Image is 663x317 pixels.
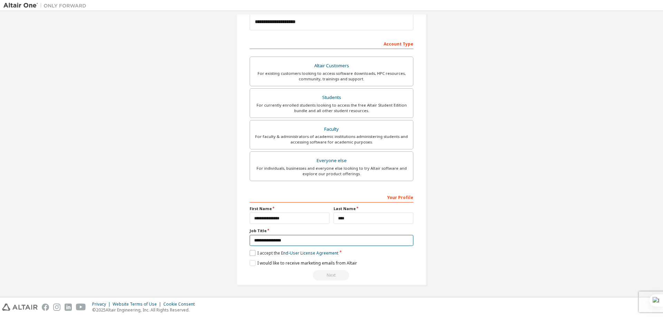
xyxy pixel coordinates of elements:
[254,156,409,166] div: Everyone else
[163,301,199,307] div: Cookie Consent
[65,304,72,311] img: linkedin.svg
[92,301,113,307] div: Privacy
[250,270,413,280] div: Read and acccept EULA to continue
[2,304,38,311] img: altair_logo.svg
[250,206,329,211] label: First Name
[250,228,413,234] label: Job Title
[254,93,409,102] div: Students
[254,134,409,145] div: For faculty & administrators of academic institutions administering students and accessing softwa...
[250,260,357,266] label: I would like to receive marketing emails from Altair
[254,61,409,71] div: Altair Customers
[254,71,409,82] div: For existing customers looking to access software downloads, HPC resources, community, trainings ...
[53,304,60,311] img: instagram.svg
[281,250,338,256] a: End-User License Agreement
[113,301,163,307] div: Website Terms of Use
[250,191,413,202] div: Your Profile
[254,102,409,113] div: For currently enrolled students looking to access the free Altair Student Edition bundle and all ...
[250,250,338,256] label: I accept the
[334,206,413,211] label: Last Name
[76,304,86,311] img: youtube.svg
[92,307,199,313] p: © 2025 Altair Engineering, Inc. All Rights Reserved.
[42,304,49,311] img: facebook.svg
[250,38,413,49] div: Account Type
[254,166,409,177] div: For individuals, businesses and everyone else looking to try Altair software and explore our prod...
[3,2,90,9] img: Altair One
[254,125,409,134] div: Faculty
